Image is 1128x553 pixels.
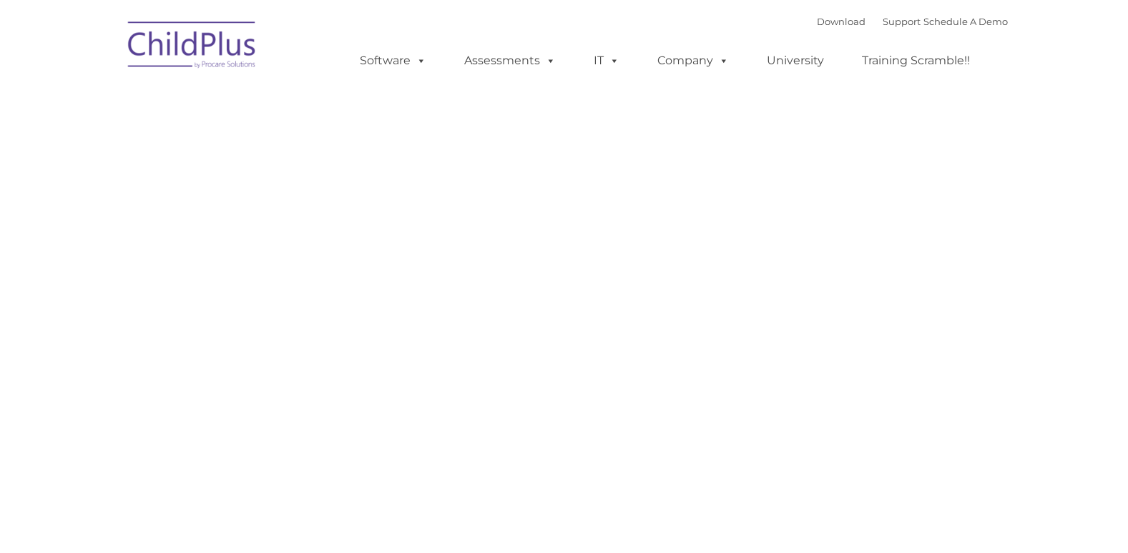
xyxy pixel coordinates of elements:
[450,46,570,75] a: Assessments
[643,46,743,75] a: Company
[883,16,921,27] a: Support
[752,46,838,75] a: University
[817,16,865,27] a: Download
[121,11,264,83] img: ChildPlus by Procare Solutions
[923,16,1008,27] a: Schedule A Demo
[345,46,441,75] a: Software
[848,46,984,75] a: Training Scramble!!
[579,46,634,75] a: IT
[817,16,1008,27] font: |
